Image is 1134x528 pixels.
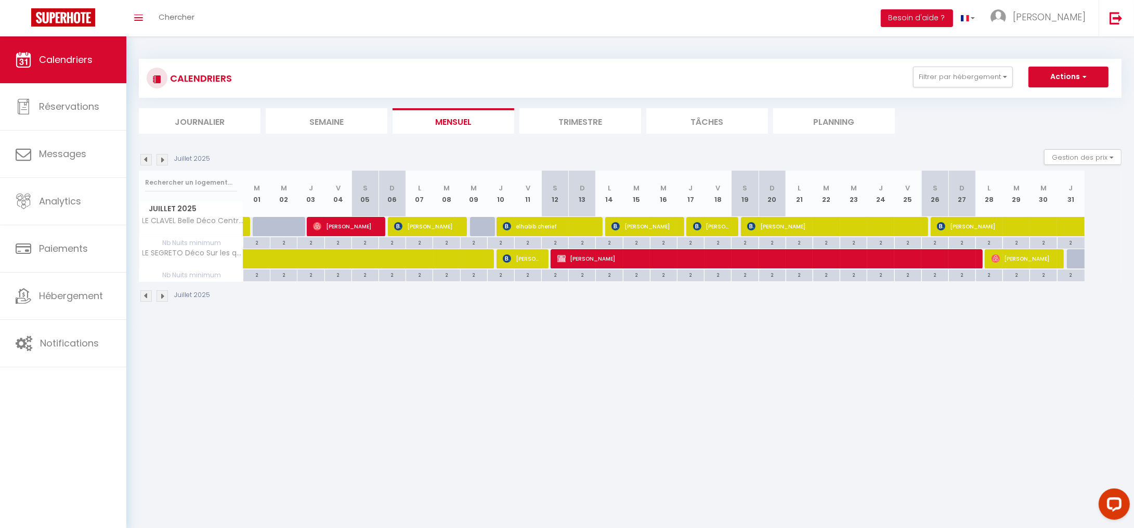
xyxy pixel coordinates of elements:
[705,237,731,247] div: 2
[1069,183,1073,193] abbr: J
[460,171,487,217] th: 09
[747,216,918,236] span: [PERSON_NAME]
[922,269,948,279] div: 2
[1013,183,1020,193] abbr: M
[499,183,503,193] abbr: J
[379,171,406,217] th: 06
[174,154,210,164] p: Juillet 2025
[895,237,921,247] div: 2
[325,269,351,279] div: 2
[976,269,1002,279] div: 2
[352,269,379,279] div: 2
[867,269,894,279] div: 2
[145,173,237,192] input: Rechercher un logement...
[990,9,1006,25] img: ...
[913,67,1013,87] button: Filtrer par hébergement
[770,183,775,193] abbr: D
[611,216,674,236] span: [PERSON_NAME]
[705,171,732,217] th: 18
[139,108,260,134] li: Journalier
[519,108,641,134] li: Trimestre
[433,237,460,247] div: 2
[933,183,937,193] abbr: S
[488,269,514,279] div: 2
[732,237,758,247] div: 2
[677,269,704,279] div: 2
[569,237,595,247] div: 2
[596,269,622,279] div: 2
[514,171,541,217] th: 11
[840,269,867,279] div: 2
[31,8,95,27] img: Super Booking
[1030,171,1057,217] th: 30
[139,201,243,216] span: Juillet 2025
[677,171,705,217] th: 17
[297,269,324,279] div: 2
[542,237,568,247] div: 2
[689,183,693,193] abbr: J
[488,237,514,247] div: 2
[418,183,421,193] abbr: L
[1003,269,1029,279] div: 2
[379,269,406,279] div: 2
[623,269,650,279] div: 2
[174,290,210,300] p: Juillet 2025
[141,249,245,257] span: LE SEGRETO Déco Sur les quais 2 Parkings Neuf
[786,269,813,279] div: 2
[433,171,460,217] th: 08
[324,171,351,217] th: 04
[503,216,593,236] span: elhabib cherief
[487,171,514,217] th: 10
[379,237,406,247] div: 2
[879,183,883,193] abbr: J
[515,269,541,279] div: 2
[949,237,975,247] div: 2
[786,237,813,247] div: 2
[406,237,433,247] div: 2
[270,237,297,247] div: 2
[557,249,972,268] span: [PERSON_NAME]
[270,171,297,217] th: 02
[363,183,368,193] abbr: S
[393,108,514,134] li: Mensuel
[759,237,786,247] div: 2
[141,217,245,225] span: LE CLAVEL Belle Déco Centre historique Climatisé
[608,183,611,193] abbr: L
[336,183,341,193] abbr: V
[406,269,433,279] div: 2
[840,237,867,247] div: 2
[650,269,677,279] div: 2
[895,269,921,279] div: 2
[959,183,964,193] abbr: D
[650,237,677,247] div: 2
[1030,237,1057,247] div: 2
[650,171,677,217] th: 16
[471,183,477,193] abbr: M
[693,216,729,236] span: [PERSON_NAME]
[976,171,1003,217] th: 28
[297,237,324,247] div: 2
[139,269,243,281] span: Nb Nuits minimum
[309,183,313,193] abbr: J
[715,183,720,193] abbr: V
[1040,183,1047,193] abbr: M
[921,171,948,217] th: 26
[281,183,287,193] abbr: M
[139,237,243,249] span: Nb Nuits minimum
[851,183,857,193] abbr: M
[39,53,93,66] span: Calendriers
[39,289,103,302] span: Hébergement
[390,183,395,193] abbr: D
[542,269,568,279] div: 2
[623,237,650,247] div: 2
[40,337,99,350] span: Notifications
[705,269,731,279] div: 2
[786,171,813,217] th: 21
[394,216,457,236] span: [PERSON_NAME]
[313,216,376,236] span: [PERSON_NAME]
[813,171,840,217] th: 22
[243,269,270,279] div: 2
[569,171,596,217] th: 13
[352,237,379,247] div: 2
[824,183,830,193] abbr: M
